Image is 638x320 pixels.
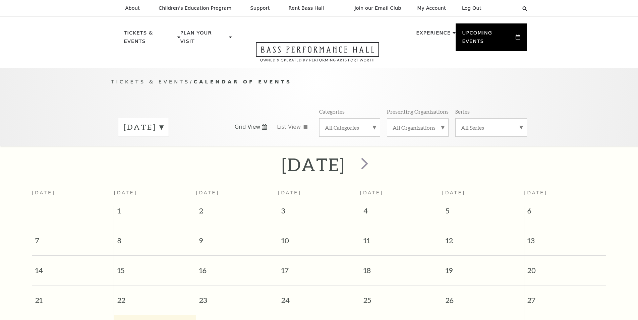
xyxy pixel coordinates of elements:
[351,153,376,177] button: next
[442,285,524,309] span: 26
[461,124,521,131] label: All Series
[111,78,527,86] p: /
[124,29,176,49] p: Tickets & Events
[319,108,345,115] p: Categories
[114,226,196,249] span: 8
[387,108,449,115] p: Presenting Organizations
[524,206,606,219] span: 6
[278,226,360,249] span: 10
[277,123,301,131] span: List View
[360,256,442,279] span: 18
[462,29,514,49] p: Upcoming Events
[360,190,384,195] span: [DATE]
[125,5,140,11] p: About
[442,256,524,279] span: 19
[360,226,442,249] span: 11
[32,285,114,309] span: 21
[278,285,360,309] span: 24
[278,256,360,279] span: 17
[393,124,443,131] label: All Organizations
[196,226,278,249] span: 9
[196,285,278,309] span: 23
[32,226,114,249] span: 7
[193,79,292,84] span: Calendar of Events
[442,226,524,249] span: 12
[196,206,278,219] span: 2
[114,206,196,219] span: 1
[524,226,606,249] span: 13
[442,190,466,195] span: [DATE]
[282,154,345,175] h2: [DATE]
[289,5,324,11] p: Rent Bass Hall
[442,206,524,219] span: 5
[124,122,163,132] label: [DATE]
[492,5,516,11] select: Select:
[278,206,360,219] span: 3
[32,256,114,279] span: 14
[32,186,114,206] th: [DATE]
[325,124,374,131] label: All Categories
[524,285,606,309] span: 27
[524,256,606,279] span: 20
[196,256,278,279] span: 16
[416,29,451,41] p: Experience
[196,190,219,195] span: [DATE]
[111,79,190,84] span: Tickets & Events
[114,256,196,279] span: 15
[180,29,227,49] p: Plan Your Visit
[455,108,470,115] p: Series
[360,206,442,219] span: 4
[159,5,232,11] p: Children's Education Program
[360,285,442,309] span: 25
[250,5,270,11] p: Support
[114,190,137,195] span: [DATE]
[278,190,301,195] span: [DATE]
[524,190,547,195] span: [DATE]
[235,123,260,131] span: Grid View
[114,285,196,309] span: 22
